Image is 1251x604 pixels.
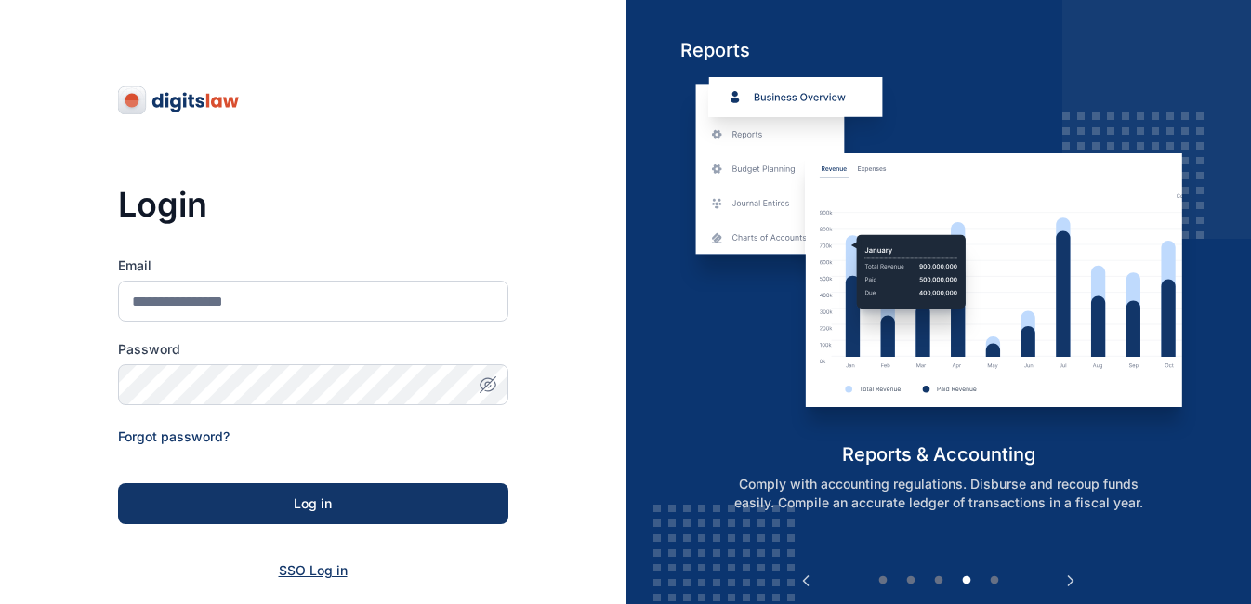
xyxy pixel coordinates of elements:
[874,571,892,590] button: 1
[701,475,1177,512] p: Comply with accounting regulations. Disburse and recoup funds easily. Compile an accurate ledger ...
[680,441,1196,467] h5: reports & accounting
[118,428,230,444] a: Forgot password?
[929,571,948,590] button: 3
[680,37,1196,63] h5: Reports
[279,562,348,578] a: SSO Log in
[957,571,976,590] button: 4
[118,340,508,359] label: Password
[118,483,508,524] button: Log in
[118,186,508,223] h3: Login
[985,571,1004,590] button: 5
[118,256,508,275] label: Email
[680,77,1196,441] img: reports-and-accounting
[1061,571,1080,590] button: Next
[902,571,920,590] button: 2
[797,571,815,590] button: Previous
[148,494,479,513] div: Log in
[118,85,241,115] img: digitslaw-logo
